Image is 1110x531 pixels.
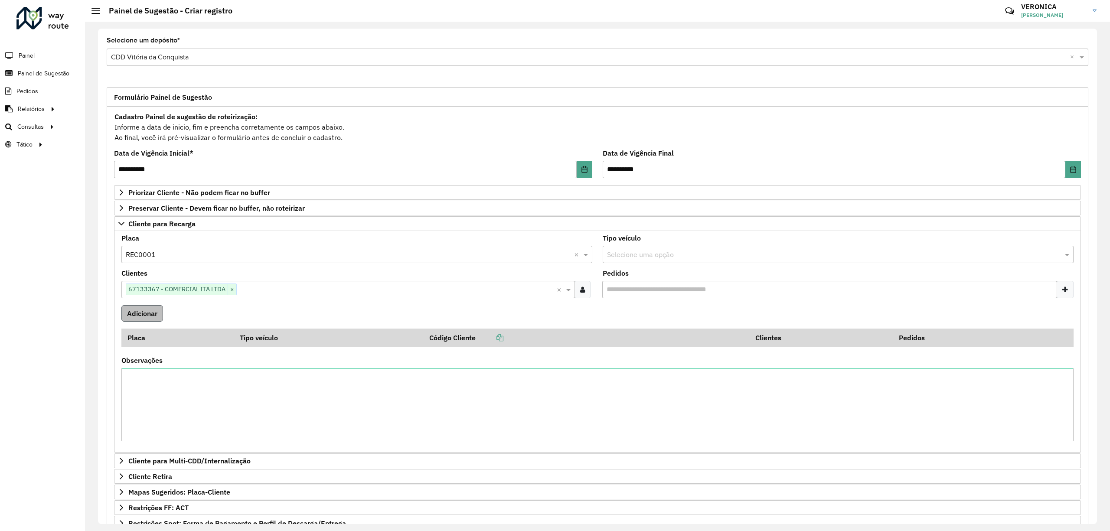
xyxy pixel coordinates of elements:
span: Tático [16,140,33,149]
span: Preservar Cliente - Devem ficar no buffer, não roteirizar [128,205,305,212]
th: Código Cliente [424,329,750,347]
label: Clientes [121,268,147,278]
span: Restrições FF: ACT [128,504,189,511]
label: Selecione um depósito [107,35,180,46]
th: Clientes [749,329,893,347]
a: Contato Rápido [1000,2,1019,20]
span: Priorizar Cliente - Não podem ficar no buffer [128,189,270,196]
button: Choose Date [577,161,592,178]
span: × [228,284,236,295]
label: Data de Vigência Final [603,148,674,158]
span: [PERSON_NAME] [1021,11,1086,19]
span: Painel de Sugestão [18,69,69,78]
span: Formulário Painel de Sugestão [114,94,212,101]
span: 67133367 - COMERCIAL ITA LTDA [126,284,228,294]
strong: Cadastro Painel de sugestão de roteirização: [114,112,258,121]
div: Informe a data de inicio, fim e preencha corretamente os campos abaixo. Ao final, você irá pré-vi... [114,111,1081,143]
label: Data de Vigência Inicial [114,148,193,158]
a: Priorizar Cliente - Não podem ficar no buffer [114,185,1081,200]
th: Pedidos [893,329,1037,347]
span: Mapas Sugeridos: Placa-Cliente [128,489,230,495]
span: Clear all [1070,52,1077,62]
a: Preservar Cliente - Devem ficar no buffer, não roteirizar [114,201,1081,215]
span: Cliente Retira [128,473,172,480]
span: Painel [19,51,35,60]
span: Clear all [574,249,581,260]
a: Restrições Spot: Forma de Pagamento e Perfil de Descarga/Entrega [114,516,1081,531]
th: Tipo veículo [234,329,423,347]
span: Relatórios [18,104,45,114]
label: Tipo veículo [603,233,641,243]
h3: VERONICA [1021,3,1086,11]
label: Pedidos [603,268,629,278]
a: Restrições FF: ACT [114,500,1081,515]
span: Cliente para Multi-CDD/Internalização [128,457,251,464]
div: Cliente para Recarga [114,231,1081,453]
span: Consultas [17,122,44,131]
span: Pedidos [16,87,38,96]
a: Mapas Sugeridos: Placa-Cliente [114,485,1081,499]
label: Observações [121,355,163,365]
button: Choose Date [1065,161,1081,178]
th: Placa [121,329,234,347]
a: Cliente Retira [114,469,1081,484]
span: Clear all [557,284,564,295]
h2: Painel de Sugestão - Criar registro [100,6,232,16]
a: Copiar [476,333,503,342]
a: Cliente para Recarga [114,216,1081,231]
span: Cliente para Recarga [128,220,196,227]
span: Restrições Spot: Forma de Pagamento e Perfil de Descarga/Entrega [128,520,346,527]
button: Adicionar [121,305,163,322]
label: Placa [121,233,139,243]
a: Cliente para Multi-CDD/Internalização [114,453,1081,468]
